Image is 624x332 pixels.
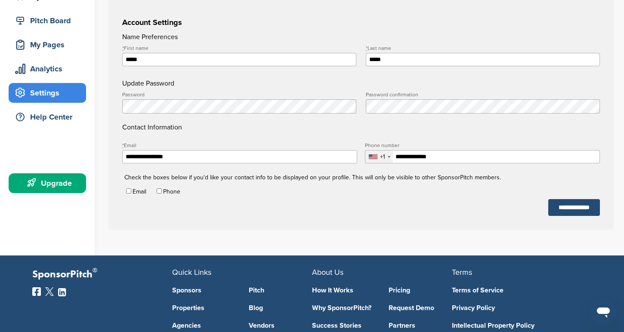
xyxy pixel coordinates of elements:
[9,35,86,55] a: My Pages
[365,151,393,163] div: Selected country
[9,59,86,79] a: Analytics
[13,109,86,125] div: Help Center
[122,46,356,51] label: First name
[133,188,146,195] label: Email
[366,45,368,51] abbr: required
[380,154,385,160] div: +1
[163,188,180,195] label: Phone
[366,46,600,51] label: Last name
[249,287,312,294] a: Pitch
[122,32,600,42] h4: Name Preferences
[249,304,312,311] a: Blog
[452,322,579,329] a: Intellectual Property Policy
[9,11,86,31] a: Pitch Board
[122,143,357,148] label: Email
[45,287,54,296] img: Twitter
[13,13,86,28] div: Pitch Board
[366,92,600,97] label: Password confirmation
[389,322,452,329] a: Partners
[32,268,172,281] p: SponsorPitch
[13,85,86,101] div: Settings
[249,322,312,329] a: Vendors
[122,78,600,89] h4: Update Password
[13,37,86,52] div: My Pages
[9,107,86,127] a: Help Center
[172,267,211,277] span: Quick Links
[9,173,86,193] a: Upgrade
[312,267,343,277] span: About Us
[32,287,41,296] img: Facebook
[172,287,236,294] a: Sponsors
[122,92,356,97] label: Password
[93,265,97,276] span: ®
[312,304,376,311] a: Why SponsorPitch?
[122,45,124,51] abbr: required
[172,304,236,311] a: Properties
[122,16,600,28] h3: Account Settings
[452,287,579,294] a: Terms of Service
[389,287,452,294] a: Pricing
[122,142,124,148] abbr: required
[452,267,472,277] span: Terms
[365,143,599,148] label: Phone number
[452,304,579,311] a: Privacy Policy
[122,92,600,132] h4: Contact Information
[13,175,86,191] div: Upgrade
[389,304,452,311] a: Request Demo
[312,322,376,329] a: Success Stories
[172,322,236,329] a: Agencies
[9,83,86,103] a: Settings
[590,298,617,325] iframe: Button to launch messaging window
[312,287,376,294] a: How It Works
[13,61,86,77] div: Analytics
